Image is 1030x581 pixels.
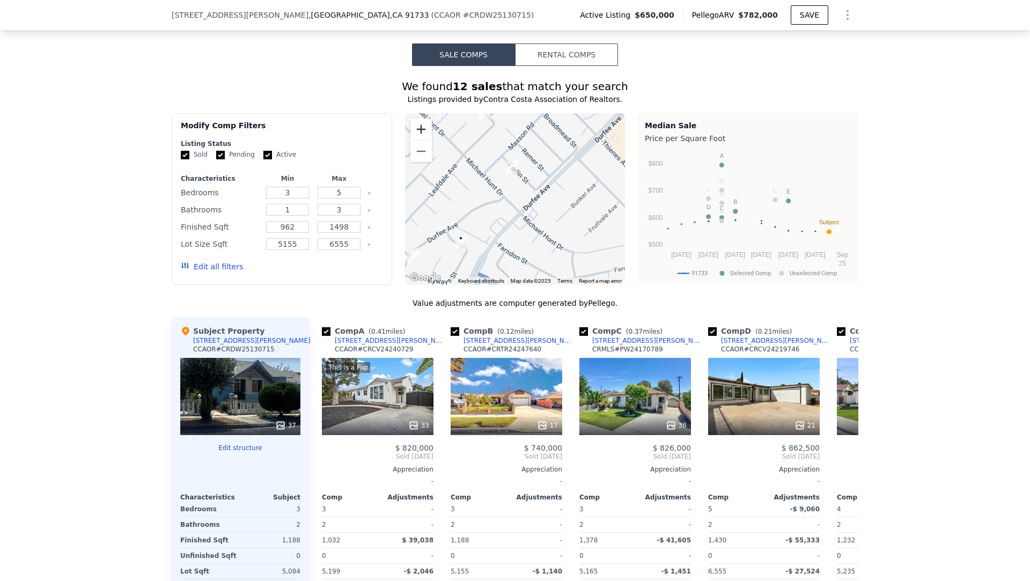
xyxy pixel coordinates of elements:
[322,493,378,502] div: Comp
[533,568,562,575] span: -$ 1,140
[791,5,828,25] button: SAVE
[180,326,264,336] div: Subject Property
[335,336,446,345] div: [STREET_ADDRESS][PERSON_NAME]
[645,120,851,131] div: Median Sale
[451,474,562,489] div: -
[837,326,924,336] div: Comp E
[451,336,575,345] a: [STREET_ADDRESS][PERSON_NAME]
[308,10,429,20] span: , [GEOGRAPHIC_DATA]
[390,11,429,19] span: , CA 91733
[774,187,777,194] text: L
[579,505,584,513] span: 3
[579,517,633,532] div: 2
[407,248,419,266] div: 1330 Durfee Ave
[653,444,691,452] span: $ 826,000
[172,79,858,94] div: We found that match your search
[720,152,724,159] text: A
[637,517,691,532] div: -
[708,465,820,474] div: Appreciation
[402,536,433,544] span: $ 39,038
[451,517,504,532] div: 2
[592,345,663,354] div: CRMLS # PW24170789
[408,420,429,431] div: 33
[172,298,858,308] div: Value adjustments are computer generated by Pellego .
[720,208,724,215] text: K
[730,270,771,277] text: Selected Comp
[371,328,386,335] span: 0.41
[580,10,635,20] span: Active Listing
[579,465,691,474] div: Appreciation
[263,151,272,159] input: Active
[367,242,371,247] button: Clear
[708,452,820,461] span: Sold [DATE]
[579,452,691,461] span: Sold [DATE]
[649,241,663,248] text: $500
[764,493,820,502] div: Adjustments
[850,336,914,345] div: [STREET_ADDRESS]
[579,568,598,575] span: 5,165
[509,548,562,563] div: -
[322,505,326,513] span: 3
[579,552,584,560] span: 0
[766,517,820,532] div: -
[181,151,189,159] input: Sold
[837,517,891,532] div: 2
[367,225,371,230] button: Clear
[242,533,300,548] div: 1,188
[451,505,455,513] span: 3
[180,548,238,563] div: Unfinished Sqft
[378,493,433,502] div: Adjustments
[242,548,300,563] div: 0
[240,493,300,502] div: Subject
[579,326,667,336] div: Comp C
[708,536,726,544] span: 1,430
[708,186,709,193] text: I
[707,204,711,210] text: D
[837,336,914,345] a: [STREET_ADDRESS]
[725,251,746,259] text: [DATE]
[364,328,409,335] span: ( miles)
[790,505,820,513] span: -$ 9,060
[721,345,799,354] div: CCAOR # CRCV24219746
[645,146,851,280] svg: A chart.
[839,260,847,267] text: 25
[751,328,796,335] span: ( miles)
[778,251,798,259] text: [DATE]
[622,328,667,335] span: ( miles)
[515,43,618,66] button: Rental Comps
[837,552,841,560] span: 0
[326,362,370,373] div: This is a Flip
[451,493,506,502] div: Comp
[766,548,820,563] div: -
[805,251,826,259] text: [DATE]
[410,141,432,162] button: Zoom out
[649,187,663,194] text: $700
[785,568,820,575] span: -$ 27,524
[719,178,724,184] text: G
[708,474,820,489] div: -
[785,536,820,544] span: -$ 55,333
[451,568,469,575] span: 5,155
[180,502,238,517] div: Bedrooms
[782,444,820,452] span: $ 862,500
[751,251,771,259] text: [DATE]
[458,277,504,285] button: Keyboard shortcuts
[691,270,708,277] text: 91733
[579,336,704,345] a: [STREET_ADDRESS][PERSON_NAME]
[509,502,562,517] div: -
[708,493,764,502] div: Comp
[380,502,433,517] div: -
[837,251,849,259] text: Sep
[837,4,858,26] button: Show Options
[719,205,724,211] text: C
[172,94,858,105] div: Listings provided by Contra Costa Association of Realtors .
[837,505,841,513] span: 4
[275,420,296,431] div: 37
[180,517,238,532] div: Bathrooms
[216,151,225,159] input: Pending
[322,517,376,532] div: 2
[180,564,238,579] div: Lot Sqft
[479,105,490,123] div: 11066 Remer St
[380,548,433,563] div: -
[181,174,260,183] div: Characteristics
